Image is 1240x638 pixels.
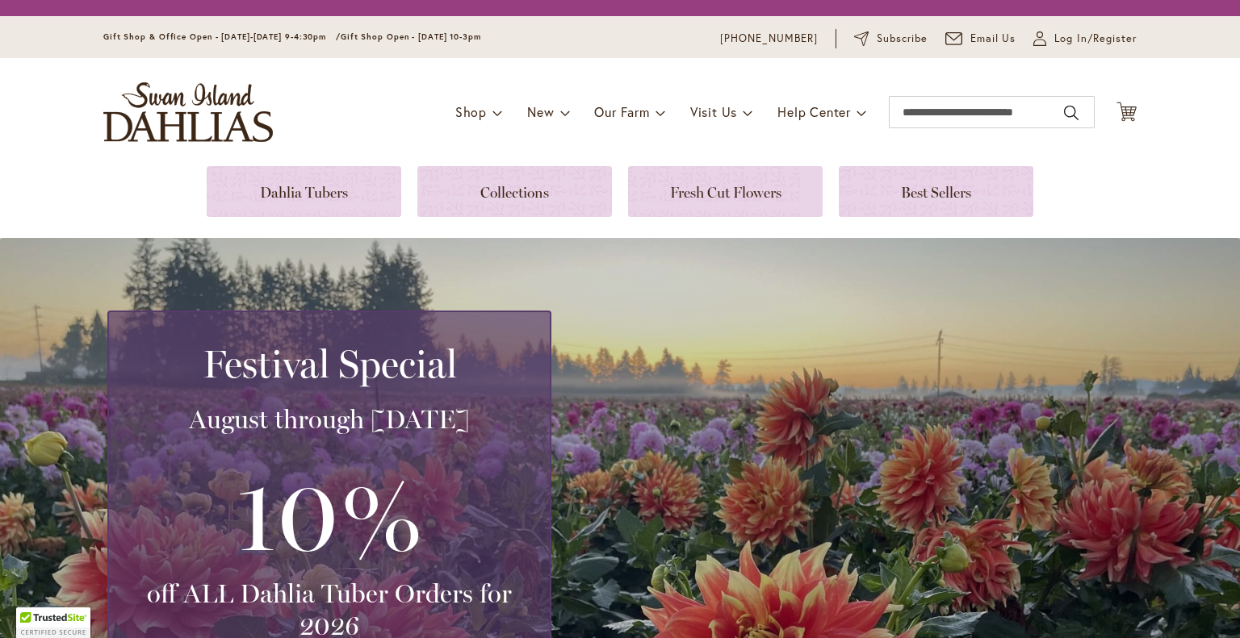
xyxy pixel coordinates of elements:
[777,103,851,120] span: Help Center
[594,103,649,120] span: Our Farm
[341,31,481,42] span: Gift Shop Open - [DATE] 10-3pm
[720,31,818,47] a: [PHONE_NUMBER]
[1054,31,1137,47] span: Log In/Register
[690,103,737,120] span: Visit Us
[103,31,341,42] span: Gift Shop & Office Open - [DATE]-[DATE] 9-4:30pm /
[877,31,928,47] span: Subscribe
[128,452,530,578] h3: 10%
[1033,31,1137,47] a: Log In/Register
[945,31,1016,47] a: Email Us
[16,607,90,638] div: TrustedSite Certified
[128,341,530,386] h2: Festival Special
[1064,100,1079,126] button: Search
[527,103,554,120] span: New
[854,31,928,47] a: Subscribe
[455,103,487,120] span: Shop
[103,82,273,142] a: store logo
[128,403,530,436] h3: August through [DATE]
[970,31,1016,47] span: Email Us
